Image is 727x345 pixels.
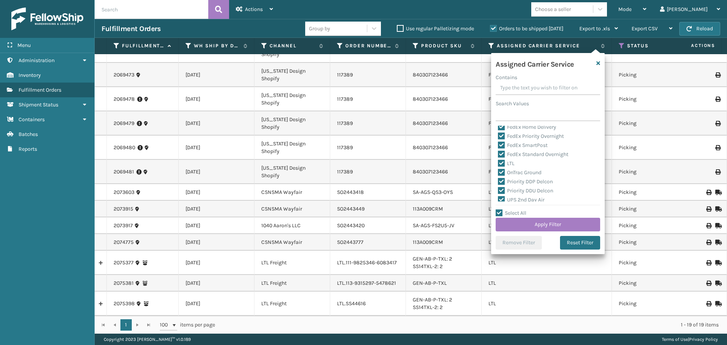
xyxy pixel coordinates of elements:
td: Picking [612,87,688,111]
i: Mark as Shipped [715,240,720,245]
label: WH Ship By Date [194,42,240,49]
td: Picking [612,275,688,292]
a: GEN-AB-P-TXL: 2 [413,297,452,303]
a: 2069481 [114,168,134,176]
i: Print BOL [706,206,711,212]
td: LTL.111-9825346-6083417 [330,251,406,275]
a: 2069478 [114,95,135,103]
td: SO2443449 [330,201,406,217]
td: [DATE] [179,136,254,160]
button: Remove Filter [496,236,542,250]
a: 113A009CRM [413,206,443,212]
i: Print BOL [706,301,711,306]
label: Assigned Carrier Service [497,42,597,49]
td: Picking [612,184,688,201]
a: 2073603 [114,189,134,196]
span: Mode [618,6,632,12]
label: Orders to be shipped [DATE] [490,25,563,32]
td: [DATE] [179,234,254,251]
label: Channel [270,42,315,49]
i: Mark as Shipped [715,260,720,265]
a: 2069480 [114,144,135,151]
h4: Assigned Carrier Service [496,58,574,69]
i: Print BOL [706,223,711,228]
button: Reload [679,22,720,36]
td: LTL [482,251,612,275]
a: 113A009CRM [413,239,443,245]
i: Print BOL [706,281,711,286]
h3: Fulfillment Orders [101,24,161,33]
i: Print Label [715,145,720,150]
a: 840307123466 [413,96,448,102]
td: LTL.113-9315297-5478621 [330,275,406,292]
i: Print Label [715,72,720,78]
a: 2075377 [114,259,134,267]
td: [DATE] [179,251,254,275]
td: LTL.SS44616 [330,292,406,316]
a: Terms of Use [662,337,688,342]
i: Print Label [715,169,720,175]
td: Picking [612,217,688,234]
label: LTL [498,160,515,167]
td: 117389 [330,63,406,87]
a: 840307123466 [413,169,448,175]
div: 1 - 19 of 19 items [226,321,719,329]
td: [DATE] [179,201,254,217]
td: LTL [482,184,612,201]
button: Apply Filter [496,218,600,231]
td: 117389 [330,136,406,160]
label: Order Number [345,42,391,49]
div: | [662,334,718,345]
td: FedEx Ground [482,111,612,136]
i: Mark as Shipped [715,281,720,286]
td: LTL Freight [254,251,330,275]
a: SA-AGS-QS3-OYS [413,189,453,195]
span: Reports [19,146,37,152]
a: 2069473 [114,71,134,79]
td: 117389 [330,87,406,111]
div: Group by [309,25,330,33]
td: 1040 Aaron's LLC [254,217,330,234]
span: Fulfillment Orders [19,87,61,93]
label: Priority DDP Delcon [498,178,553,185]
label: FedEx SmartPost [498,142,548,148]
p: Copyright 2023 [PERSON_NAME]™ v 1.0.189 [104,334,191,345]
td: Picking [612,251,688,275]
a: GEN-AB-P-TXL [413,280,447,286]
label: Fulfillment Order Id [122,42,164,49]
td: SO2443420 [330,217,406,234]
img: logo [11,8,83,30]
button: Reset Filter [560,236,600,250]
label: Product SKU [421,42,467,49]
td: LTL [482,275,612,292]
td: Picking [612,201,688,217]
td: CSNSMA Wayfair [254,184,330,201]
td: [DATE] [179,217,254,234]
td: LTL Freight [254,292,330,316]
td: [US_STATE] Design Shopify [254,63,330,87]
label: OnTrac Ground [498,169,541,176]
td: [DATE] [179,63,254,87]
a: 840307123466 [413,144,448,151]
span: Containers [19,116,45,123]
td: [DATE] [179,111,254,136]
td: [US_STATE] Design Shopify [254,87,330,111]
label: UPS 2nd Day Air [498,197,544,203]
td: LTL [482,292,612,316]
label: Search Values [496,100,529,108]
td: 117389 [330,111,406,136]
td: SO2443418 [330,184,406,201]
a: 840307123466 [413,72,448,78]
td: FedEx Ground [482,63,612,87]
label: Use regular Palletizing mode [397,25,474,32]
td: Picking [612,234,688,251]
label: Contains [496,73,517,81]
td: LTL Freight [254,275,330,292]
i: Mark as Shipped [715,301,720,306]
td: [DATE] [179,160,254,184]
td: LTL [482,234,612,251]
a: SS14TXL-2: 2 [413,304,443,311]
td: Picking [612,63,688,87]
td: CSNSMA Wayfair [254,234,330,251]
td: 117389 [330,160,406,184]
